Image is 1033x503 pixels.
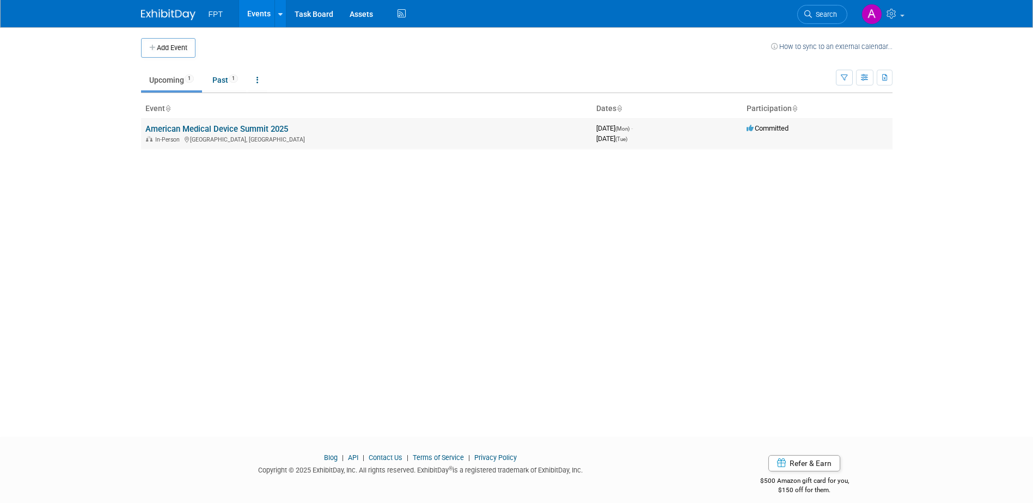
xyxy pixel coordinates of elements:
[616,104,622,113] a: Sort by Start Date
[449,465,453,471] sup: ®
[615,126,629,132] span: (Mon)
[742,100,893,118] th: Participation
[229,75,238,83] span: 1
[339,453,346,462] span: |
[204,70,246,90] a: Past1
[792,104,797,113] a: Sort by Participation Type
[768,455,840,471] a: Refer & Earn
[717,469,893,494] div: $500 Amazon gift card for you,
[771,42,893,51] a: How to sync to an external calendar...
[797,5,847,24] a: Search
[596,134,627,143] span: [DATE]
[324,453,338,462] a: Blog
[631,124,633,132] span: -
[185,75,194,83] span: 1
[747,124,788,132] span: Committed
[404,453,411,462] span: |
[141,70,202,90] a: Upcoming1
[145,134,588,143] div: [GEOGRAPHIC_DATA], [GEOGRAPHIC_DATA]
[145,124,288,134] a: American Medical Device Summit 2025
[155,136,183,143] span: In-Person
[466,453,473,462] span: |
[141,100,592,118] th: Event
[592,100,742,118] th: Dates
[141,463,701,475] div: Copyright © 2025 ExhibitDay, Inc. All rights reserved. ExhibitDay is a registered trademark of Ex...
[146,136,152,142] img: In-Person Event
[209,10,223,19] span: FPT
[360,453,367,462] span: |
[717,486,893,495] div: $150 off for them.
[596,124,633,132] span: [DATE]
[413,453,464,462] a: Terms of Service
[474,453,517,462] a: Privacy Policy
[812,10,837,19] span: Search
[369,453,402,462] a: Contact Us
[141,38,195,58] button: Add Event
[348,453,358,462] a: API
[165,104,170,113] a: Sort by Event Name
[615,136,627,142] span: (Tue)
[141,9,195,20] img: ExhibitDay
[861,4,882,24] img: Ayanna Grady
